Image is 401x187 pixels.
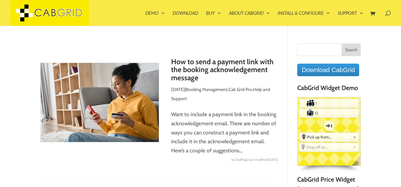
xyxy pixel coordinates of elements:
[338,11,363,26] a: Support
[297,84,361,94] h4: CabGrid Widget Demo
[173,11,198,26] a: Download
[300,133,359,141] div: Select the place the starting address falls within
[306,144,350,150] span: Drop off at...
[315,99,344,107] input: Number of Passengers
[307,134,351,139] span: Pick up from...
[320,118,338,133] label: One-way
[352,156,365,170] span: English
[297,176,361,186] h4: CabGrid Price Widget
[235,155,247,164] span: TaxiMap
[40,155,278,164] div: by | last modified
[278,11,330,26] a: Install & Configure
[171,87,185,92] span: [DATE]
[206,11,221,26] a: Buy
[342,43,361,56] input: Search
[229,11,270,26] a: About CabGrid
[171,87,270,101] a: Help and Support
[186,87,227,92] a: Booking Management
[299,143,359,151] div: Select the place the destination address is within
[300,99,315,107] label: Number of Passengers
[268,157,278,162] span: [DATE]
[40,85,278,108] p: | , ,
[297,64,359,76] a: Download CabGrid
[171,57,274,82] a: How to send a payment link with the booking acknowledgement message
[40,110,278,156] p: Want to include a payment link in the booking acknowledgement email. There are number of ways you...
[40,63,159,142] img: How to send a payment link with the booking acknowledgement message
[10,9,89,15] a: CabGrid Taxi Plugin
[299,109,314,117] label: Number of Suitcases
[145,11,165,26] a: Demo
[314,109,344,117] input: Number of Suitcases
[228,87,252,92] a: Cab Grid Pro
